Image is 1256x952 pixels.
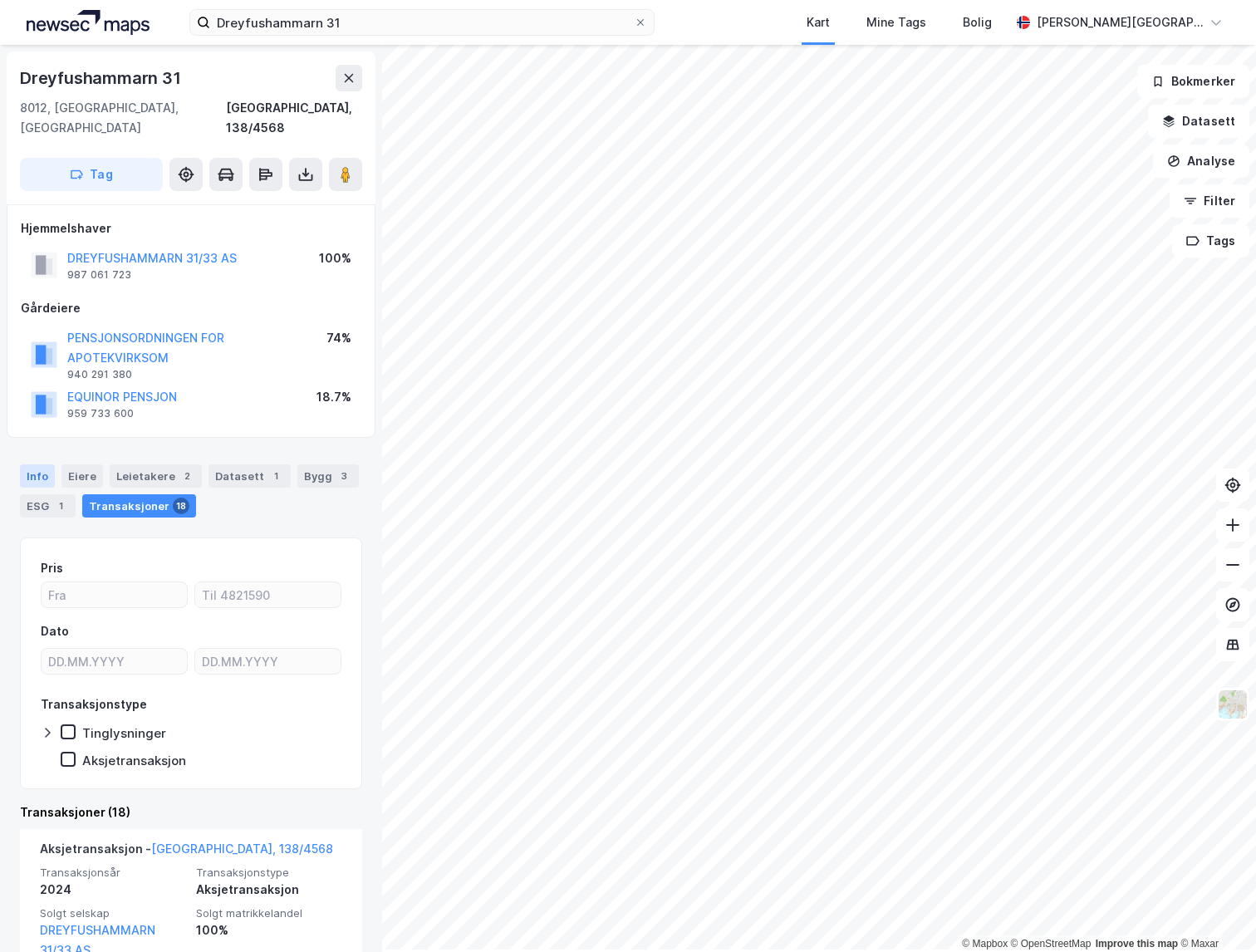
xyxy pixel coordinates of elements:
div: Aksjetransaksjon [196,880,342,900]
div: 74% [326,328,351,348]
button: Bokmerker [1137,65,1249,98]
button: Tag [20,158,163,191]
div: 940 291 380 [67,368,132,381]
div: 18 [173,498,189,514]
a: [GEOGRAPHIC_DATA], 138/4568 [151,842,333,856]
div: [PERSON_NAME][GEOGRAPHIC_DATA] [1037,12,1203,32]
button: Filter [1170,184,1249,218]
div: Bolig [963,12,992,32]
span: Solgt matrikkelandel [196,906,342,920]
div: Kart [807,12,830,32]
span: Solgt selskap [40,906,186,920]
div: ESG [20,494,76,518]
img: logo.a4113a55bc3d86da70a041830d287a7e.svg [27,10,150,35]
div: Pris [41,558,63,578]
div: 3 [336,468,352,484]
div: Transaksjonstype [41,694,147,714]
div: Datasett [209,464,291,488]
div: Aksjetransaksjon - [40,839,333,866]
div: 100% [319,248,351,268]
span: Transaksjonstype [196,866,342,880]
a: Mapbox [962,938,1008,950]
img: Z [1217,689,1249,720]
a: Improve this map [1096,938,1178,950]
iframe: Chat Widget [1173,872,1256,952]
div: 100% [196,920,342,940]
button: Analyse [1153,145,1249,178]
div: Dreyfushammarn 31 [20,65,184,91]
span: Transaksjonsår [40,866,186,880]
div: Transaksjoner [82,494,196,518]
div: Eiere [61,464,103,488]
div: Tinglysninger [82,725,166,741]
input: Søk på adresse, matrikkel, gårdeiere, leietakere eller personer [210,10,634,35]
div: [GEOGRAPHIC_DATA], 138/4568 [226,98,362,138]
div: Gårdeiere [21,298,361,318]
div: 2024 [40,880,186,900]
input: DD.MM.YYYY [42,649,187,674]
div: Leietakere [110,464,202,488]
div: Aksjetransaksjon [82,753,186,768]
div: Transaksjoner (18) [20,802,362,822]
div: 987 061 723 [67,268,131,282]
input: DD.MM.YYYY [195,649,341,674]
div: Mine Tags [866,12,926,32]
div: 1 [52,498,69,514]
div: 959 733 600 [67,407,134,420]
div: 18.7% [316,387,351,407]
div: 2 [179,468,195,484]
div: 1 [267,468,284,484]
div: 8012, [GEOGRAPHIC_DATA], [GEOGRAPHIC_DATA] [20,98,226,138]
input: Fra [42,582,187,607]
button: Datasett [1148,105,1249,138]
button: Tags [1172,224,1249,258]
a: OpenStreetMap [1011,938,1092,950]
input: Til 4821590 [195,582,341,607]
div: Bygg [297,464,359,488]
div: Info [20,464,55,488]
div: Dato [41,621,69,641]
div: Hjemmelshaver [21,218,361,238]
